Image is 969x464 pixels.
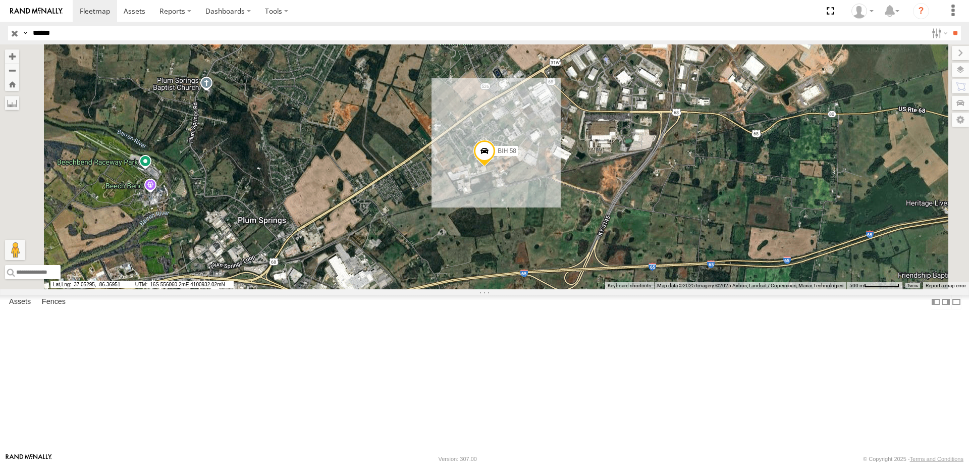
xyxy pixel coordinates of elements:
[846,282,902,289] button: Map Scale: 500 m per 66 pixels
[931,295,941,310] label: Dock Summary Table to the Left
[21,26,29,40] label: Search Query
[928,26,949,40] label: Search Filter Options
[913,3,929,19] i: ?
[4,295,36,309] label: Assets
[941,295,951,310] label: Dock Summary Table to the Right
[951,295,961,310] label: Hide Summary Table
[849,283,864,288] span: 500 m
[439,456,477,462] div: Version: 307.00
[5,77,19,91] button: Zoom Home
[848,4,877,19] div: Nele .
[10,8,63,15] img: rand-logo.svg
[498,147,516,154] span: BIH 58
[657,283,843,288] span: Map data ©2025 Imagery ©2025 Airbus, Landsat / Copernicus, Maxar Technologies
[910,456,963,462] a: Terms and Conditions
[608,282,651,289] button: Keyboard shortcuts
[863,456,963,462] div: © Copyright 2025 -
[907,284,918,288] a: Terms (opens in new tab)
[926,283,966,288] a: Report a map error
[952,113,969,127] label: Map Settings
[6,454,52,464] a: Visit our Website
[5,240,25,260] button: Drag Pegman onto the map to open Street View
[50,281,131,288] span: 37.05295, -86.36951
[5,49,19,63] button: Zoom in
[37,295,71,309] label: Fences
[5,63,19,77] button: Zoom out
[133,281,234,288] span: 16S 556060.2mE 4100932.02mN
[5,96,19,110] label: Measure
